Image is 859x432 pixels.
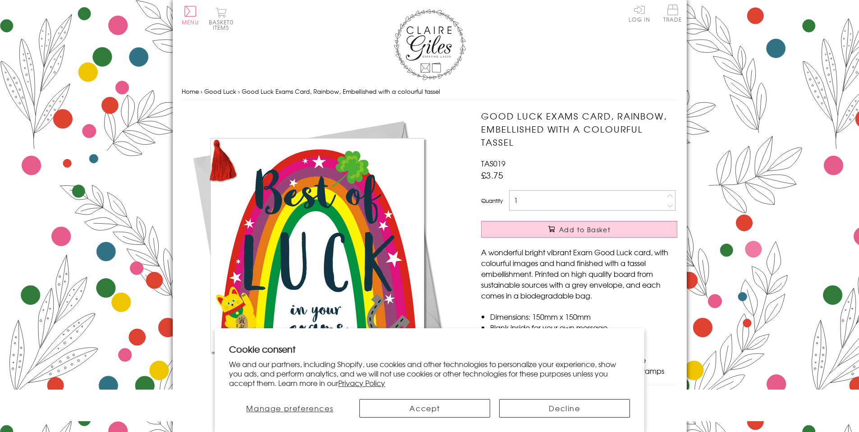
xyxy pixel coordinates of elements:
img: Good Luck Exams Card, Rainbow, Embellished with a colourful tassel [182,110,452,380]
label: Quantity [481,197,503,205]
button: Add to Basket [481,221,677,238]
button: Accept [359,399,490,418]
span: Menu [182,18,199,26]
li: Dimensions: 150mm x 150mm [490,311,677,322]
span: Manage preferences [246,403,333,414]
h2: Cookie consent [229,343,630,355]
a: Trade [663,5,682,24]
a: Home [182,87,199,96]
li: Blank inside for your own message [490,322,677,333]
span: › [201,87,202,96]
span: Trade [663,5,682,22]
a: Log In [629,5,650,22]
span: £3.75 [481,169,503,181]
button: Manage preferences [229,399,350,418]
h1: Good Luck Exams Card, Rainbow, Embellished with a colourful tassel [481,110,677,148]
span: TAS019 [481,158,505,169]
button: Decline [499,399,630,418]
nav: breadcrumbs [182,83,678,101]
button: Basket0 items [209,7,234,30]
a: Good Luck [204,87,236,96]
span: 0 items [213,18,234,32]
p: We and our partners, including Shopify, use cookies and other technologies to personalize your ex... [229,359,630,387]
span: Add to Basket [559,225,611,234]
span: › [238,87,240,96]
img: Claire Giles Greetings Cards [394,9,466,80]
span: Good Luck Exams Card, Rainbow, Embellished with a colourful tassel [242,87,440,96]
button: Menu [182,6,199,25]
a: Privacy Policy [338,377,385,388]
p: A wonderful bright vibrant Exam Good Luck card, with colourful images and hand finished with a ta... [481,247,677,301]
